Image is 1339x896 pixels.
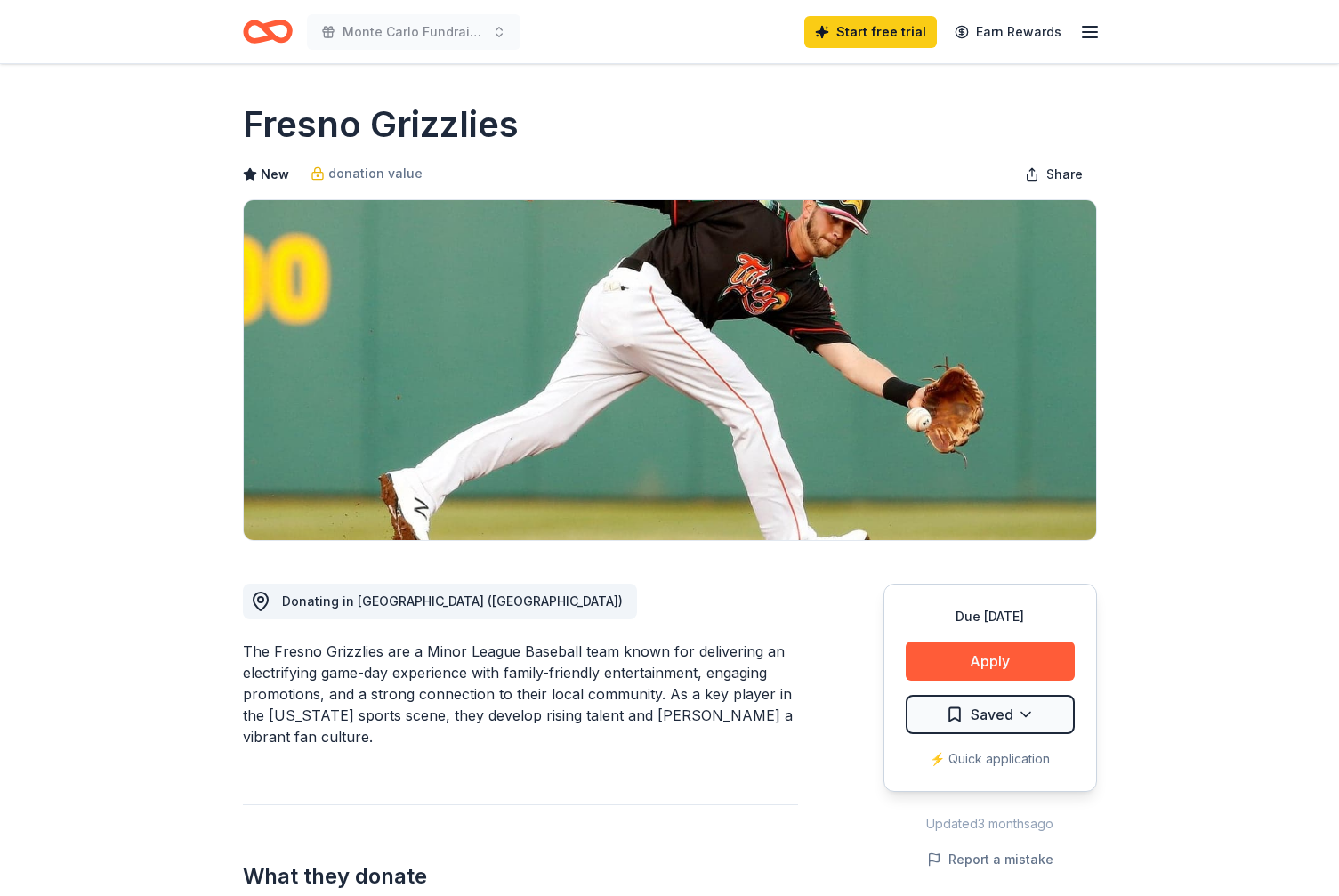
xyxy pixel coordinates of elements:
a: Earn Rewards [944,16,1072,48]
h2: What they donate [243,862,798,891]
span: Monte Carlo Fundraiser Event [343,21,485,43]
div: Updated 3 months ago [883,813,1097,835]
span: donation value [328,163,423,184]
button: Saved [906,695,1075,734]
div: Due [DATE] [906,606,1075,627]
button: Monte Carlo Fundraiser Event [307,14,520,50]
div: ⚡️ Quick application [906,748,1075,770]
h1: Fresno Grizzlies [243,100,519,149]
a: Home [243,11,293,52]
span: Share [1046,164,1083,185]
button: Share [1011,157,1097,192]
img: Image for Fresno Grizzlies [244,200,1096,540]
div: The Fresno Grizzlies are a Minor League Baseball team known for delivering an electrifying game-d... [243,641,798,747]
a: donation value [311,163,423,184]
button: Report a mistake [927,849,1053,870]
span: Saved [971,703,1013,726]
a: Start free trial [804,16,937,48]
span: New [261,164,289,185]
button: Apply [906,642,1075,681]
span: Donating in [GEOGRAPHIC_DATA] ([GEOGRAPHIC_DATA]) [282,593,623,609]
